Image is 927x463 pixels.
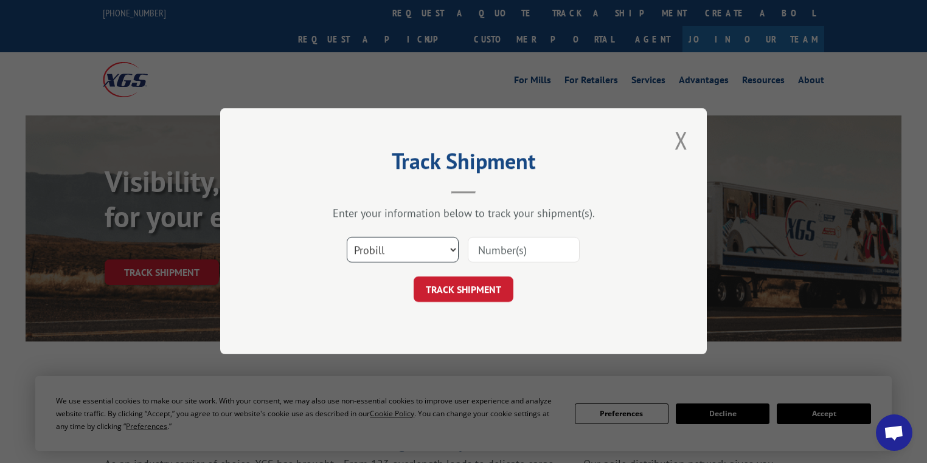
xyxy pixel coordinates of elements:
[671,123,692,157] button: Close modal
[281,207,646,221] div: Enter your information below to track your shipment(s).
[281,153,646,176] h2: Track Shipment
[414,277,513,303] button: TRACK SHIPMENT
[876,414,912,451] a: Open chat
[468,238,580,263] input: Number(s)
